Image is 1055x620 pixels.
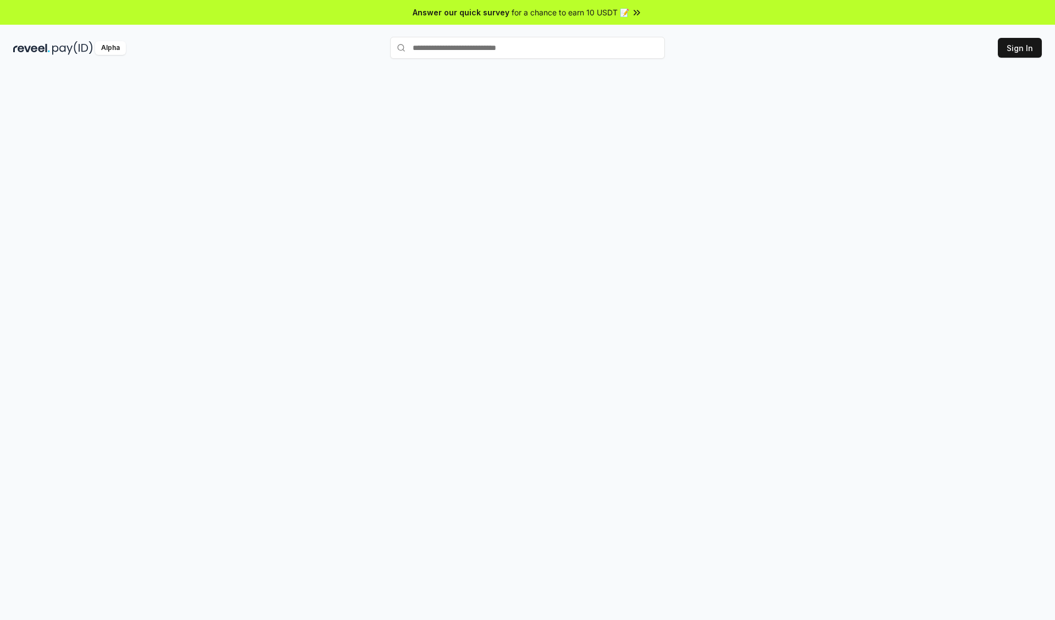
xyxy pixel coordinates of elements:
img: pay_id [52,41,93,55]
img: reveel_dark [13,41,50,55]
span: Answer our quick survey [413,7,509,18]
span: for a chance to earn 10 USDT 📝 [512,7,629,18]
button: Sign In [998,38,1042,58]
div: Alpha [95,41,126,55]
